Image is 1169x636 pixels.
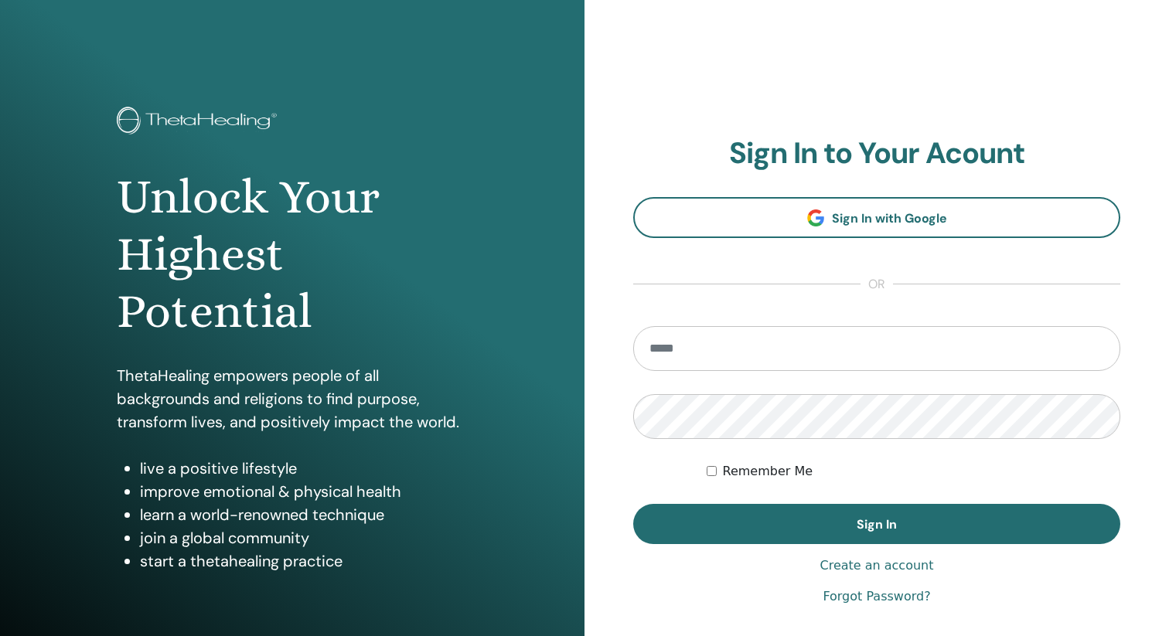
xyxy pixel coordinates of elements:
p: ThetaHealing empowers people of all backgrounds and religions to find purpose, transform lives, a... [117,364,468,434]
a: Forgot Password? [823,587,930,606]
div: Keep me authenticated indefinitely or until I manually logout [707,462,1121,481]
button: Sign In [633,504,1120,544]
li: join a global community [140,526,468,549]
h1: Unlock Your Highest Potential [117,168,468,341]
li: start a thetahealing practice [140,549,468,573]
h2: Sign In to Your Acount [633,136,1120,172]
li: learn a world-renowned technique [140,503,468,526]
li: improve emotional & physical health [140,480,468,503]
a: Create an account [820,556,933,575]
a: Sign In with Google [633,197,1120,238]
span: Sign In with Google [832,210,947,226]
span: Sign In [857,516,897,532]
span: or [861,275,893,294]
label: Remember Me [723,462,813,481]
li: live a positive lifestyle [140,457,468,480]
